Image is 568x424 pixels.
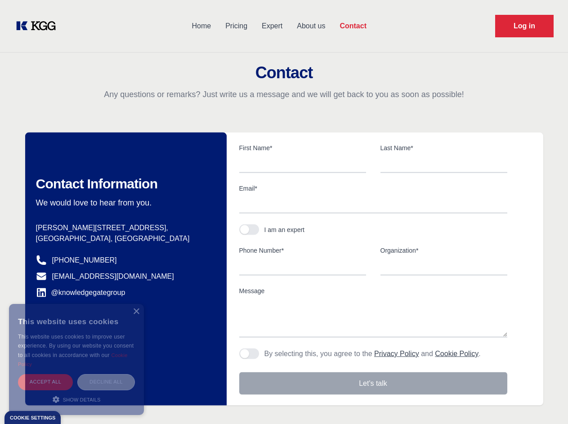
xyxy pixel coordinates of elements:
[18,334,134,358] span: This website uses cookies to improve user experience. By using our website you consent to all coo...
[36,233,212,244] p: [GEOGRAPHIC_DATA], [GEOGRAPHIC_DATA]
[264,348,481,359] p: By selecting this, you agree to the and .
[14,19,63,33] a: KOL Knowledge Platform: Talk to Key External Experts (KEE)
[218,14,255,38] a: Pricing
[523,381,568,424] iframe: Chat Widget
[36,176,212,192] h2: Contact Information
[255,14,290,38] a: Expert
[36,287,125,298] a: @knowledgegategroup
[435,350,479,357] a: Cookie Policy
[264,225,305,234] div: I am an expert
[133,308,139,315] div: Close
[18,311,135,332] div: This website uses cookies
[239,372,507,395] button: Let's talk
[36,197,212,208] p: We would love to hear from you.
[18,395,135,404] div: Show details
[11,64,557,82] h2: Contact
[36,223,212,233] p: [PERSON_NAME][STREET_ADDRESS],
[18,353,128,367] a: Cookie Policy
[11,89,557,100] p: Any questions or remarks? Just write us a message and we will get back to you as soon as possible!
[374,350,419,357] a: Privacy Policy
[290,14,332,38] a: About us
[77,374,135,390] div: Decline all
[184,14,218,38] a: Home
[239,286,507,295] label: Message
[380,143,507,152] label: Last Name*
[495,15,554,37] a: Request Demo
[10,415,55,420] div: Cookie settings
[239,246,366,255] label: Phone Number*
[380,246,507,255] label: Organization*
[18,374,73,390] div: Accept all
[239,143,366,152] label: First Name*
[63,397,101,402] span: Show details
[52,255,117,266] a: [PHONE_NUMBER]
[52,271,174,282] a: [EMAIL_ADDRESS][DOMAIN_NAME]
[332,14,374,38] a: Contact
[239,184,507,193] label: Email*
